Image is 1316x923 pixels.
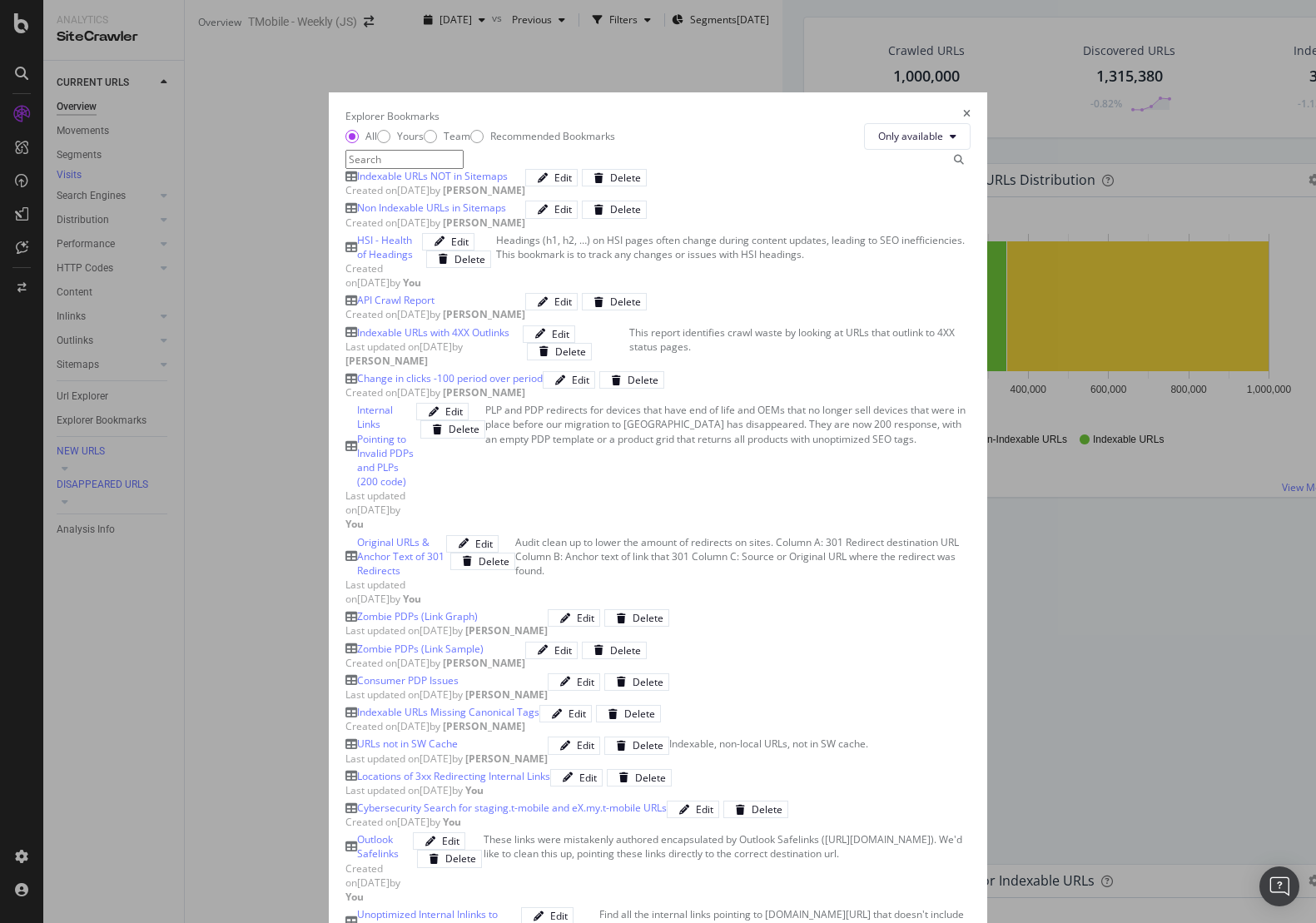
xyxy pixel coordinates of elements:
[604,737,669,754] button: Delete
[696,802,713,816] div: Edit
[582,201,647,218] button: Delete
[610,202,641,216] div: Delete
[878,129,943,143] span: Only available
[610,643,641,658] div: Delete
[357,325,509,340] div: Indexable URLs with 4XX Outlinks
[569,707,586,721] div: Edit
[465,623,548,638] b: [PERSON_NAME]
[485,403,971,534] div: PLP and PDP redirects for devices that have end of life and OEMs that no longer sell devices that...
[610,295,641,309] div: Delete
[345,150,464,169] input: Search
[345,687,548,702] span: Last updated on [DATE] by
[523,325,575,343] button: Edit
[582,642,647,659] button: Delete
[527,343,592,360] button: Delete
[479,554,509,568] div: Delete
[629,325,971,371] div: This report identifies crawl waste by looking at URLs that outlink to 4XX status pages.
[445,404,463,419] div: Edit
[607,769,672,787] button: Delete
[582,293,647,310] button: Delete
[490,129,615,143] div: Recommended Bookmarks
[539,705,592,722] button: Edit
[633,675,663,689] div: Delete
[345,578,421,606] span: Last updated on [DATE] by
[345,623,548,638] span: Last updated on [DATE] by
[543,371,595,389] button: Edit
[525,642,578,659] button: Edit
[345,307,525,321] span: Created on [DATE] by
[496,233,971,294] div: Headings (h1, h2, …) on HSI pages often change during content updates, leading to SEO inefficienc...
[357,535,445,578] div: Original URLs & Anchor Text of 301 Redirects
[552,327,569,341] div: Edit
[442,834,459,848] div: Edit
[723,801,788,818] button: Delete
[599,371,664,389] button: Delete
[548,737,600,754] button: Edit
[357,403,416,489] div: Internal Links Pointing to Invalid PDPs and PLPs (200 code)
[424,129,470,143] div: Team
[444,129,470,143] div: Team
[417,850,482,867] button: Delete
[345,656,525,670] span: Created on [DATE] by
[357,293,435,307] div: API Crawl Report
[357,705,539,719] div: Indexable URLs Missing Canonical Tags
[357,642,484,656] div: Zombie PDPs (Link Sample)
[443,719,525,733] b: [PERSON_NAME]
[345,783,484,797] span: Last updated on [DATE] by
[633,738,663,752] div: Delete
[345,183,525,197] span: Created on [DATE] by
[554,171,572,185] div: Edit
[377,129,424,143] div: Yours
[345,216,525,230] span: Created on [DATE] by
[752,802,782,816] div: Delete
[357,609,478,623] div: Zombie PDPs (Link Graph)
[548,609,600,627] button: Edit
[577,611,594,625] div: Edit
[465,783,484,797] b: You
[450,553,515,570] button: Delete
[357,233,421,261] div: HSI - Health of Headings
[454,252,485,266] div: Delete
[426,251,491,268] button: Delete
[345,489,405,531] span: Last updated on [DATE] by
[443,815,461,829] b: You
[579,771,597,785] div: Edit
[604,673,669,691] button: Delete
[548,673,600,691] button: Edit
[345,861,400,904] span: Created on [DATE] by
[667,801,719,818] button: Edit
[550,769,603,787] button: Edit
[345,354,428,368] b: [PERSON_NAME]
[554,295,572,309] div: Edit
[577,675,594,689] div: Edit
[554,202,572,216] div: Edit
[420,420,485,438] button: Delete
[465,687,548,702] b: [PERSON_NAME]
[446,535,499,553] button: Edit
[610,171,641,185] div: Delete
[357,201,506,215] div: Non Indexable URLs in Sitemaps
[443,385,525,399] b: [PERSON_NAME]
[365,129,377,143] div: All
[403,592,421,606] b: You
[345,752,548,766] span: Last updated on [DATE] by
[633,611,663,625] div: Delete
[443,656,525,670] b: [PERSON_NAME]
[577,738,594,752] div: Edit
[403,275,421,290] b: You
[628,373,658,387] div: Delete
[345,109,439,123] div: Explorer Bookmarks
[864,123,971,150] button: Only available
[470,129,615,143] div: Recommended Bookmarks
[345,517,364,531] b: You
[345,340,463,368] span: Last updated on [DATE] by
[525,293,578,310] button: Edit
[484,832,971,907] div: These links were mistakenly authored encapsulated by Outlook Safelinks ([URL][DOMAIN_NAME]). We'd...
[525,169,578,186] button: Edit
[554,643,572,658] div: Edit
[413,832,465,850] button: Edit
[357,769,550,783] div: Locations of 3xx Redirecting Internal Links
[555,345,586,359] div: Delete
[451,235,469,249] div: Edit
[345,890,364,904] b: You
